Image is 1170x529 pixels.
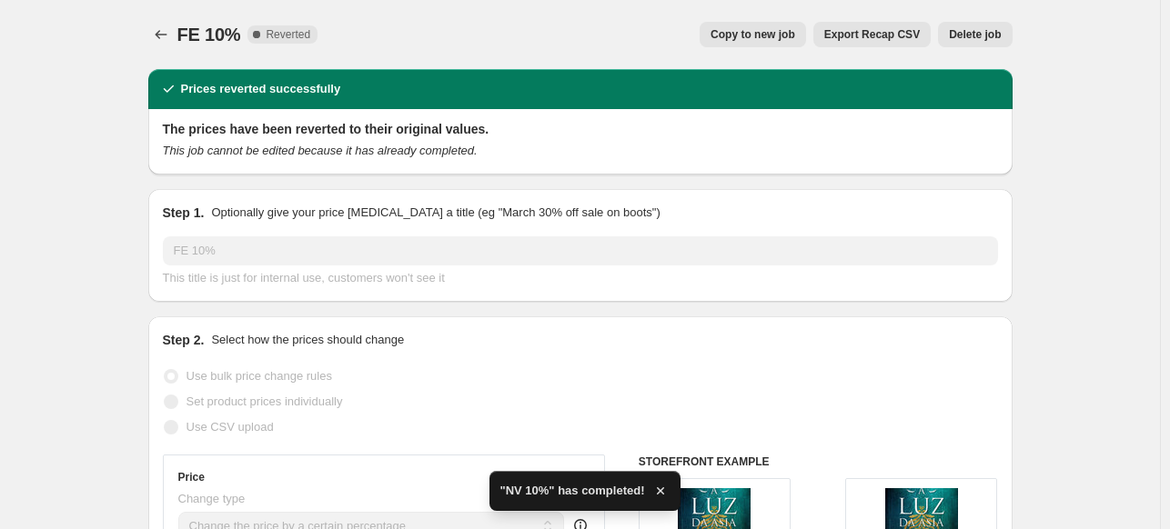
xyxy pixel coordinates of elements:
button: Copy to new job [700,22,806,47]
h2: The prices have been reverted to their original values. [163,120,998,138]
i: This job cannot be edited because it has already completed. [163,144,478,157]
span: Export Recap CSV [824,27,920,42]
h2: Step 1. [163,204,205,222]
input: 30% off holiday sale [163,236,998,265]
span: Reverted [266,27,310,42]
span: Change type [178,492,246,505]
p: Select how the prices should change [211,331,404,349]
h2: Step 2. [163,331,205,349]
span: This title is just for internal use, customers won't see it [163,271,445,284]
button: Price change jobs [148,22,174,47]
span: Use bulk price change rules [187,369,332,383]
span: Set product prices individually [187,394,343,408]
span: Copy to new job [711,27,795,42]
span: FE 10% [177,25,241,45]
p: Optionally give your price [MEDICAL_DATA] a title (eg "March 30% off sale on boots") [211,204,660,222]
span: Delete job [949,27,1001,42]
span: "NV 10%" has completed! [500,482,645,500]
span: Use CSV upload [187,420,274,434]
h2: Prices reverted successfully [181,80,341,98]
button: Export Recap CSV [813,22,931,47]
button: Delete job [938,22,1012,47]
h3: Price [178,470,205,484]
h6: STOREFRONT EXAMPLE [639,454,998,469]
